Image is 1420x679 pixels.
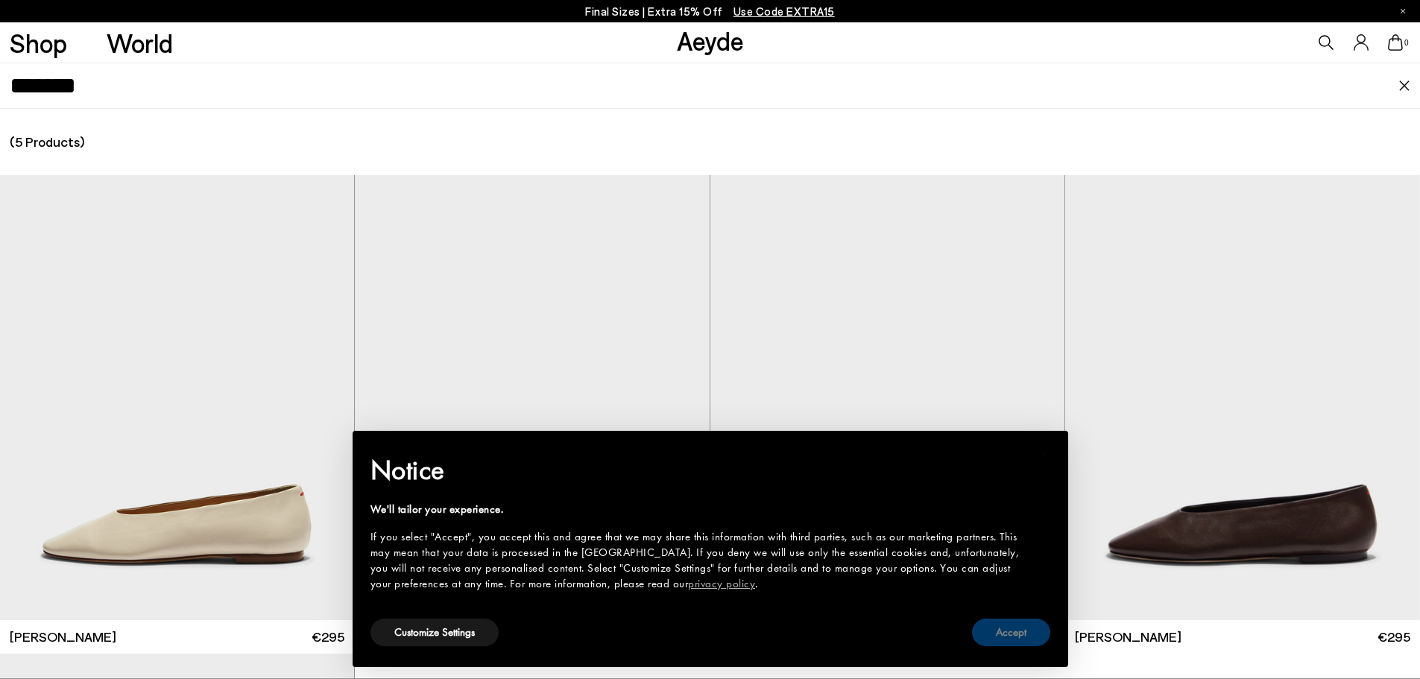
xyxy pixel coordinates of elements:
[355,175,709,620] img: Kirsten Ballet Flats
[709,175,1063,620] img: Kirsten Ballet Flats
[1378,628,1410,646] span: €295
[370,529,1026,592] div: If you select "Accept", you accept this and agree that we may share this information with third p...
[710,175,1064,620] div: 1 / 6
[312,628,344,646] span: €295
[1403,39,1410,47] span: 0
[677,25,744,56] a: Aeyde
[733,4,835,18] span: Navigate to /collections/ss25-final-sizes
[10,628,116,646] span: [PERSON_NAME]
[1075,628,1181,646] span: [PERSON_NAME]
[1065,175,1420,620] img: Kirsten Ballet Flats
[355,175,709,620] div: 1 / 6
[370,451,1026,490] h2: Notice
[585,2,835,21] p: Final Sizes | Extra 15% Off
[688,576,755,591] a: privacy policy
[1039,441,1049,464] span: ×
[972,619,1050,646] button: Accept
[1065,175,1420,620] a: 6 / 6 1 / 6 2 / 6 3 / 6 4 / 6 5 / 6 6 / 6 1 / 6 Next slide Previous slide
[10,30,67,56] a: Shop
[370,502,1026,517] div: We'll tailor your experience.
[1065,620,1420,654] a: [PERSON_NAME] €295
[710,175,1064,620] img: Kirsten Ballet Flats
[1065,175,1420,620] div: 1 / 6
[355,175,709,620] a: 6 / 6 1 / 6 2 / 6 3 / 6 4 / 6 5 / 6 6 / 6 1 / 6 Next slide Previous slide
[1064,175,1419,620] div: 2 / 6
[1064,175,1419,620] img: Kirsten Ballet Flats
[1388,34,1403,51] a: 0
[370,619,499,646] button: Customize Settings
[107,30,173,56] a: World
[1026,435,1062,471] button: Close this notice
[1398,80,1410,91] img: close.svg
[709,175,1063,620] div: 2 / 6
[710,175,1064,620] a: 6 / 6 1 / 6 2 / 6 3 / 6 4 / 6 5 / 6 6 / 6 1 / 6 Next slide Previous slide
